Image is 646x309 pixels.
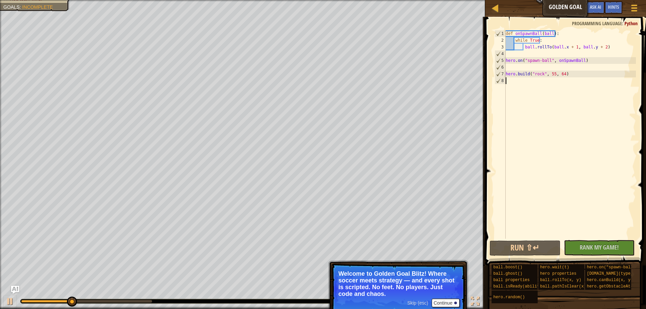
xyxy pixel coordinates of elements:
[495,77,506,84] div: 8
[493,295,525,300] span: hero.random()
[495,57,506,64] div: 5
[493,265,522,270] span: ball.boost()
[495,71,506,77] div: 7
[490,240,560,256] button: Run ⇧↵
[495,30,506,37] div: 1
[432,299,460,307] button: Continue
[11,286,19,294] button: Ask AI
[20,4,22,10] span: :
[587,278,633,282] span: hero.canBuild(x, y)
[587,284,645,289] span: hero.getObstacleAt(x, y)
[540,271,576,276] span: hero properties
[572,20,622,27] span: Programming language
[22,4,53,10] span: Incomplete
[495,50,506,57] div: 4
[540,278,581,282] span: ball.rollTo(x, y)
[495,37,506,44] div: 2
[586,1,605,14] button: Ask AI
[493,278,530,282] span: ball properties
[624,20,638,27] span: Python
[564,240,635,256] button: Rank My Game!
[407,300,428,306] span: Skip (esc)
[493,284,544,289] span: ball.isReady(ability)
[608,4,619,10] span: Hints
[622,20,624,27] span: :
[540,265,569,270] span: hero.wait(t)
[3,295,17,309] button: Ctrl + P: Play
[587,265,645,270] span: hero.on("spawn-ball", f)
[338,270,458,297] p: Welcome to Golden Goal Blitz! Where soccer meets strategy — and every shot is scripted. No feet. ...
[580,243,619,252] span: Rank My Game!
[495,64,506,71] div: 6
[540,284,593,289] span: ball.pathIsClear(x, y)
[468,295,482,309] button: Toggle fullscreen
[590,4,601,10] span: Ask AI
[493,271,522,276] span: ball.ghost()
[495,44,506,50] div: 3
[626,1,643,17] button: Show game menu
[3,4,20,10] span: Goals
